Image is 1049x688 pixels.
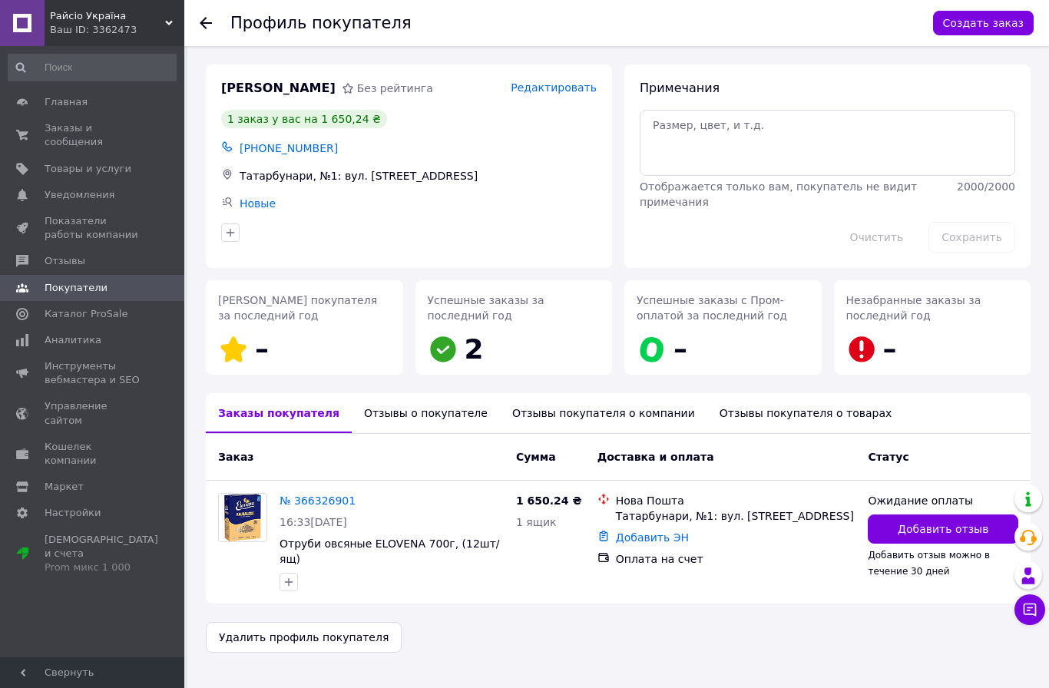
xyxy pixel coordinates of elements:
[516,451,556,463] span: Сумма
[616,551,856,567] div: Оплата на счет
[50,23,184,37] div: Ваш ID: 3362473
[883,333,897,365] span: –
[868,514,1018,544] button: Добавить отзыв
[218,294,377,322] span: [PERSON_NAME] покупателя за последний год
[868,550,990,576] span: Добавить отзыв можно в течение 30 дней
[868,493,1018,508] div: Ожидание оплаты
[206,622,402,653] button: Удалить профиль покупателя
[45,162,131,176] span: Товары и услуги
[45,561,158,574] div: Prom микс 1 000
[500,393,707,433] div: Отзывы покупателя о компании
[352,393,500,433] div: Отзывы о покупателе
[45,281,108,295] span: Покупатели
[357,82,433,94] span: Без рейтинга
[957,180,1015,193] span: 2000 / 2000
[206,393,352,433] div: Заказы покупателя
[45,480,84,494] span: Маркет
[230,14,412,32] h1: Профиль покупателя
[898,521,988,537] span: Добавить отзыв
[240,142,338,154] span: [PHONE_NUMBER]
[45,440,142,468] span: Кошелек компании
[218,451,253,463] span: Заказ
[224,494,261,541] img: Фото товару
[637,294,787,322] span: Успешные заказы с Пром-оплатой за последний год
[465,333,484,365] span: 2
[428,294,544,322] span: Успешные заказы за последний год
[221,110,387,128] div: 1 заказ у вас на 1 650,24 ₴
[221,80,336,98] span: [PERSON_NAME]
[280,516,347,528] span: 16:33[DATE]
[616,493,856,508] div: Нова Пошта
[846,294,981,322] span: Незабранные заказы за последний год
[200,15,212,31] div: Вернуться назад
[280,495,356,507] a: № 366326901
[45,254,85,268] span: Отзывы
[45,533,158,575] span: [DEMOGRAPHIC_DATA] и счета
[45,359,142,387] span: Инструменты вебмастера и SEO
[8,54,177,81] input: Поиск
[240,197,276,210] a: Новые
[45,506,101,520] span: Настройки
[255,333,269,365] span: –
[933,11,1034,35] button: Создать заказ
[616,508,856,524] div: Татарбунари, №1: вул. [STREET_ADDRESS]
[45,399,142,427] span: Управление сайтом
[45,95,88,109] span: Главная
[45,307,127,321] span: Каталог ProSale
[45,121,142,149] span: Заказы и сообщения
[516,516,557,528] span: 1 ящик
[597,451,714,463] span: Доставка и оплата
[640,180,917,208] span: Отображается только вам, покупатель не видит примечания
[218,493,267,542] a: Фото товару
[516,495,582,507] span: 1 650.24 ₴
[237,165,600,187] div: Татарбунари, №1: вул. [STREET_ADDRESS]
[280,537,500,565] a: Отруби овсяные ELOVENA 700г, (12шт/ящ)
[511,81,597,94] span: Редактировать
[868,451,908,463] span: Статус
[50,9,165,23] span: Райсіо Україна
[45,333,101,347] span: Аналитика
[45,188,114,202] span: Уведомления
[1014,594,1045,625] button: Чат с покупателем
[640,81,720,95] span: Примечания
[673,333,687,365] span: –
[45,214,142,242] span: Показатели работы компании
[707,393,905,433] div: Отзывы покупателя о товарах
[616,531,689,544] a: Добавить ЭН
